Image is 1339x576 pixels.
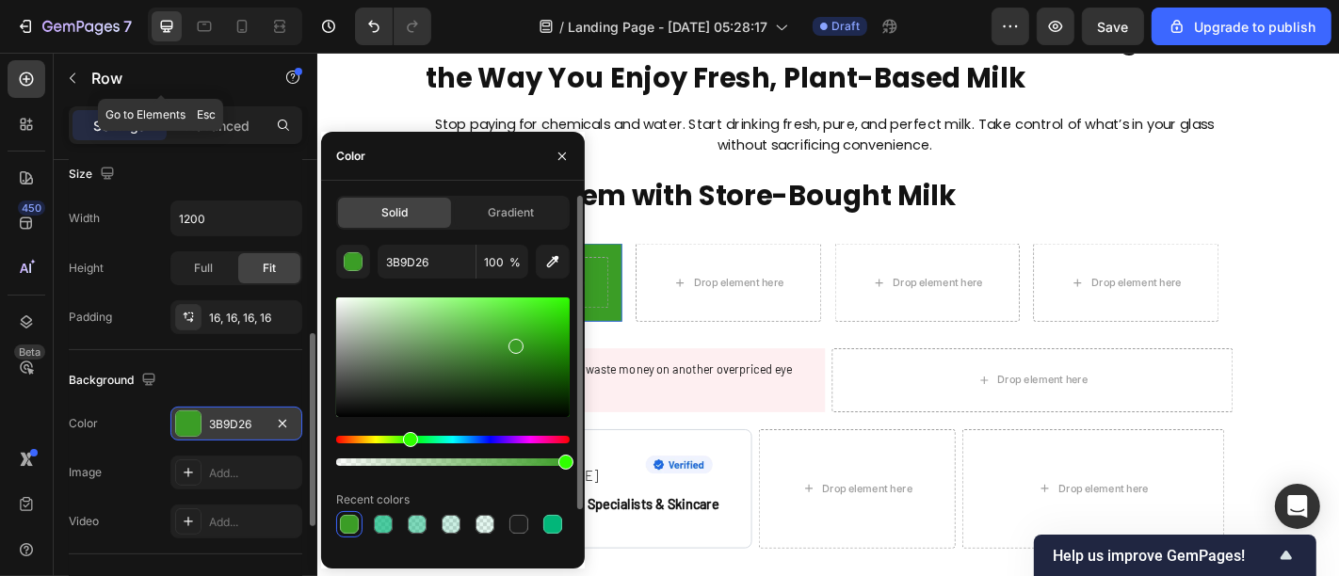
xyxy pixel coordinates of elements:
[123,15,132,38] p: 7
[132,339,550,386] p: Read this BEFORE you waste money on another overpriced eye cream or salon treatment!
[1082,8,1144,45] button: Save
[194,260,213,277] span: Full
[637,248,736,263] div: Drop element here
[209,465,298,482] div: Add...
[263,260,276,277] span: Fit
[69,309,112,326] div: Padding
[156,222,187,239] div: Row
[69,415,98,432] div: Color
[558,475,658,490] div: Drop element here
[209,416,264,433] div: 3B9D26
[197,429,325,484] p: Dr. [PERSON_NAME]
[171,201,301,235] input: Auto
[1053,547,1275,565] span: Help us improve GemPages!
[831,18,860,35] span: Draft
[132,343,165,359] strong: Note:
[819,475,919,490] div: Drop element here
[568,17,767,37] span: Landing Page - [DATE] 05:28:17
[118,135,932,183] h2: Rich Text Editor. Editing area: main
[120,69,1002,114] p: Stop paying for chemicals and water. Start drinking fresh, pure, and perfect milk. Take control o...
[197,490,444,536] strong: Trusted by Eye Specialists & Skincare Experts
[1152,8,1331,45] button: Upgrade to publish
[336,436,570,443] div: Hue
[69,464,102,481] div: Image
[120,136,930,181] p: 1. The Problem with Store-Bought Milk
[1275,484,1320,529] div: Open Intercom Messenger
[355,8,431,45] div: Undo/Redo
[209,514,298,531] div: Add...
[416,248,516,263] div: Drop element here
[69,162,119,187] div: Size
[1053,544,1298,567] button: Show survey - Help us improve GemPages!
[363,445,437,466] img: gempages_518025133684687947-74463d2e-cfcd-4239-bf0c-2e1f2904752b.webp
[69,513,99,530] div: Video
[93,116,146,136] p: Settings
[1168,17,1315,37] div: Upgrade to publish
[8,8,140,45] button: 7
[381,204,408,221] span: Solid
[378,245,476,279] input: Eg: FFFFFF
[509,254,521,271] span: %
[488,204,534,221] span: Gradient
[559,17,564,37] span: /
[14,344,45,360] div: Beta
[133,427,187,482] img: gempages_518025133684687947-178ca77a-77d7-4080-822b-fd38ca885651.jpg
[752,355,852,370] div: Drop element here
[69,210,100,227] div: Width
[336,491,410,508] div: Recent colors
[856,248,956,263] div: Drop element here
[69,260,104,277] div: Height
[336,148,365,165] div: Color
[91,67,251,89] p: Row
[209,310,298,327] div: 16, 16, 16, 16
[186,116,250,136] p: Advanced
[69,368,160,393] div: Background
[118,67,1004,116] div: Rich Text Editor. Editing area: main
[197,248,297,263] div: Drop element here
[1098,19,1129,35] span: Save
[18,200,45,216] div: 450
